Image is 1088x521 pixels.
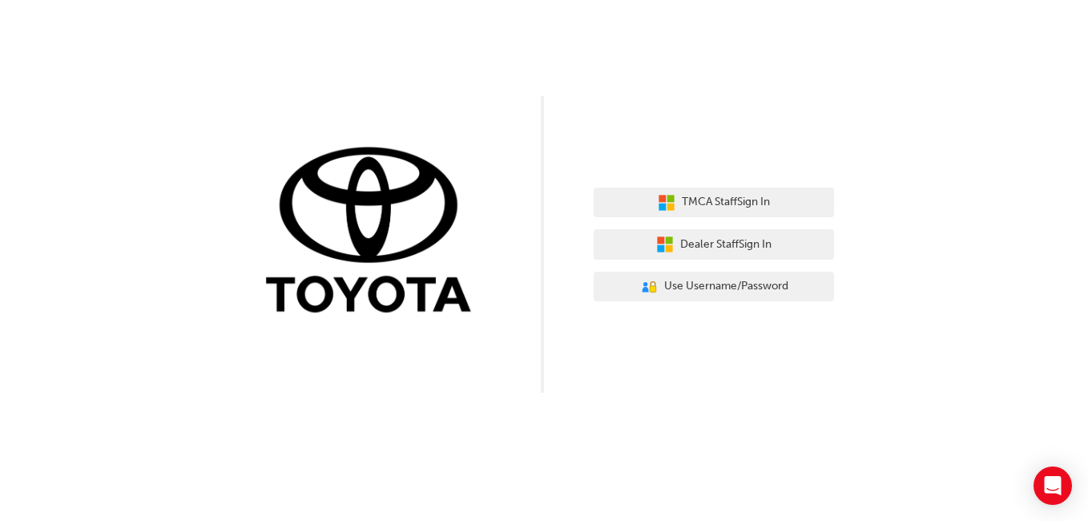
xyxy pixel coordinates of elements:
button: Dealer StaffSign In [594,229,834,260]
span: TMCA Staff Sign In [682,193,770,212]
span: Use Username/Password [664,277,788,296]
div: Open Intercom Messenger [1034,466,1072,505]
img: Trak [254,143,494,321]
button: TMCA StaffSign In [594,188,834,218]
span: Dealer Staff Sign In [680,236,772,254]
button: Use Username/Password [594,272,834,302]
